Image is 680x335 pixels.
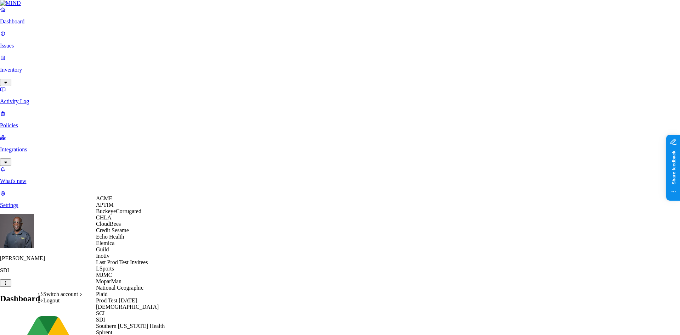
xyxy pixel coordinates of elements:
[96,310,105,316] span: SCI
[96,234,124,240] span: Echo Health
[96,240,114,246] span: Elemica
[96,208,141,214] span: BuckeyeCorrugated
[96,195,112,201] span: ACME
[96,291,108,297] span: Plaid
[96,214,112,220] span: CHLA
[96,246,109,252] span: Guild
[96,317,105,323] span: SDI
[96,304,159,310] span: [DEMOGRAPHIC_DATA]
[96,202,114,208] span: APTIM
[96,221,121,227] span: CloudBees
[96,253,109,259] span: Inotiv
[96,323,165,329] span: Southern [US_STATE] Health
[43,291,78,297] span: Switch account
[96,266,114,272] span: LSports
[96,259,148,265] span: Last Prod Test Invitees
[96,272,112,278] span: MJMC
[96,297,137,303] span: Prod Test [DATE]
[96,285,143,291] span: National Geographic
[38,297,84,304] div: Logout
[96,278,121,284] span: MoparMan
[96,227,129,233] span: Credit Sesame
